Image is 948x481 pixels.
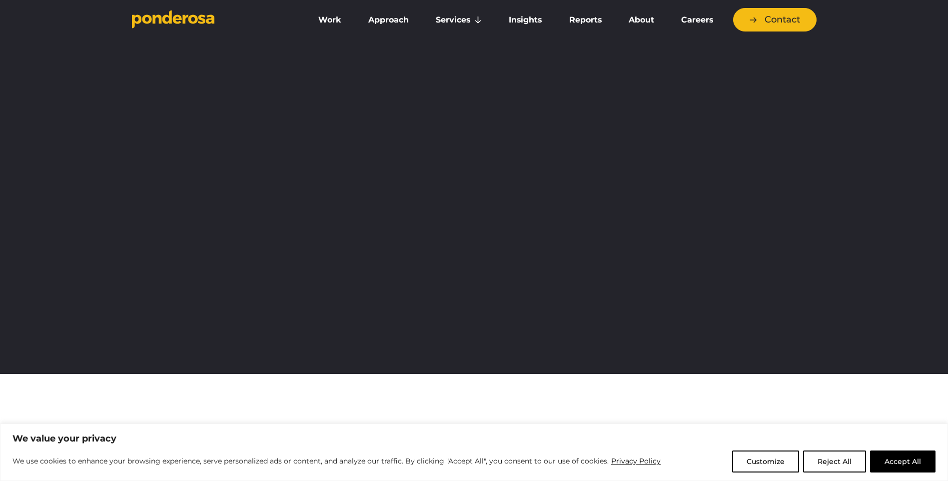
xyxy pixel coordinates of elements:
a: Privacy Policy [611,455,661,467]
p: We value your privacy [12,432,936,444]
a: About [617,9,666,30]
a: Contact [733,8,817,31]
a: Careers [670,9,725,30]
button: Customize [732,450,799,472]
a: Approach [357,9,420,30]
button: Accept All [870,450,936,472]
a: Work [307,9,353,30]
a: Reports [558,9,613,30]
p: We use cookies to enhance your browsing experience, serve personalized ads or content, and analyz... [12,455,661,467]
button: Reject All [803,450,866,472]
a: Insights [497,9,553,30]
a: Services [424,9,493,30]
a: Go to homepage [132,10,292,30]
